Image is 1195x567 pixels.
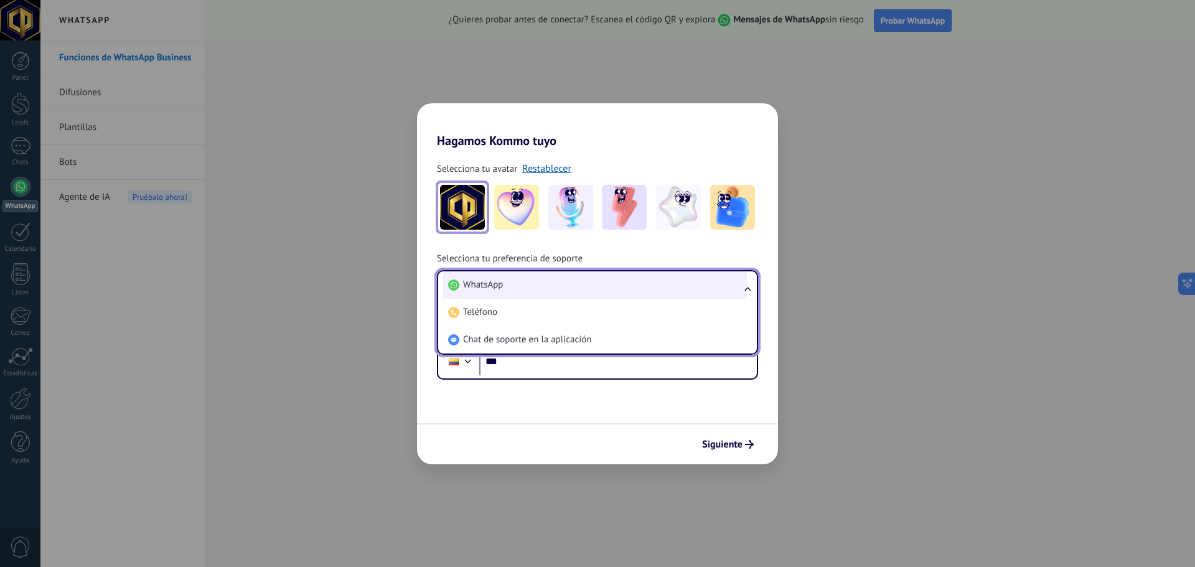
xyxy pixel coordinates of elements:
[522,162,571,175] a: Restablecer
[437,163,517,176] span: Selecciona tu avatar
[656,185,701,230] img: -4.jpeg
[602,185,647,230] img: -3.jpeg
[437,253,583,265] span: Selecciona tu preferencia de soporte
[463,279,503,291] span: WhatsApp
[463,334,591,346] span: Chat de soporte en la aplicación
[442,349,466,375] div: Colombia: + 57
[710,185,755,230] img: -5.jpeg
[494,185,539,230] img: -1.jpeg
[548,185,593,230] img: -2.jpeg
[702,440,743,449] span: Siguiente
[463,306,497,319] span: Teléfono
[696,434,759,455] button: Siguiente
[417,103,778,148] h2: Hagamos Kommo tuyo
